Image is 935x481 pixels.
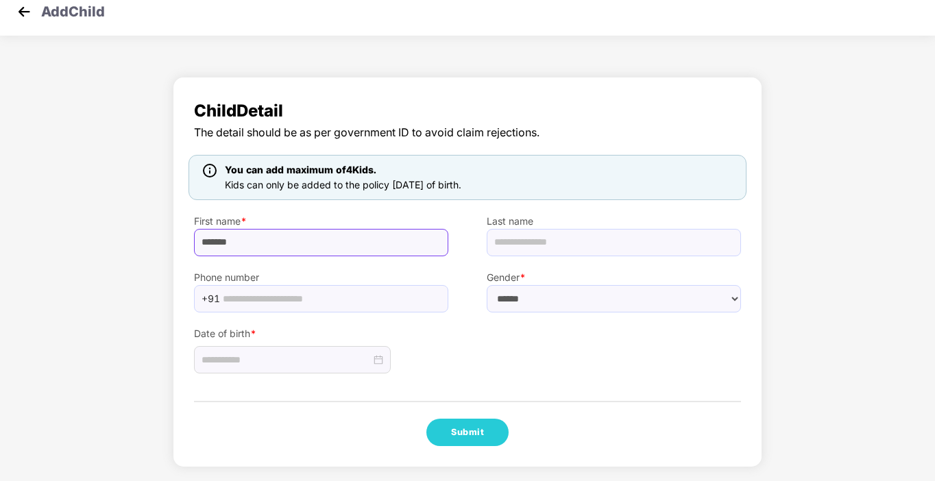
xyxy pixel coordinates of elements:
span: +91 [202,288,220,309]
span: You can add maximum of 4 Kids. [225,164,376,175]
span: Child Detail [194,98,741,124]
label: Date of birth [194,326,448,341]
img: icon [203,164,217,177]
label: Last name [487,214,741,229]
img: svg+xml;base64,PHN2ZyB4bWxucz0iaHR0cDovL3d3dy53My5vcmcvMjAwMC9zdmciIHdpZHRoPSIzMCIgaGVpZ2h0PSIzMC... [14,1,34,22]
button: Submit [426,419,509,446]
p: Add Child [41,1,105,18]
label: Phone number [194,270,448,285]
label: Gender [487,270,741,285]
span: Kids can only be added to the policy [DATE] of birth. [225,179,461,190]
span: The detail should be as per government ID to avoid claim rejections. [194,124,741,141]
label: First name [194,214,448,229]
